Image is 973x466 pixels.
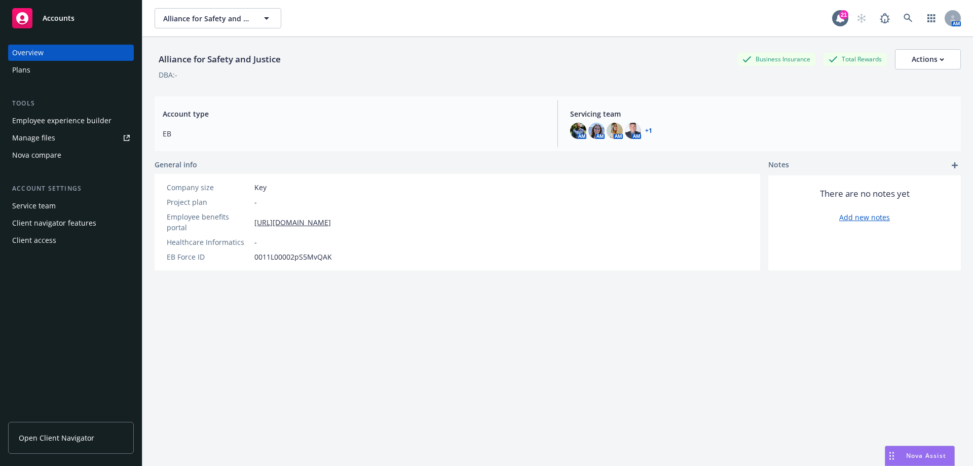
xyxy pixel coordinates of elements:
[254,182,267,193] span: Key
[155,53,285,66] div: Alliance for Safety and Justice
[8,147,134,163] a: Nova compare
[8,113,134,129] a: Employee experience builder
[625,123,641,139] img: photo
[737,53,815,65] div: Business Insurance
[921,8,942,28] a: Switch app
[12,232,56,248] div: Client access
[851,8,872,28] a: Start snowing
[8,62,134,78] a: Plans
[839,212,890,223] a: Add new notes
[163,109,545,119] span: Account type
[167,237,250,247] div: Healthcare Informatics
[12,130,55,146] div: Manage files
[159,69,177,80] div: DBA: -
[885,446,955,466] button: Nova Assist
[645,128,652,134] a: +1
[163,13,251,24] span: Alliance for Safety and Justice
[8,98,134,109] div: Tools
[12,147,61,163] div: Nova compare
[895,49,961,69] button: Actions
[949,159,961,171] a: add
[912,50,944,69] div: Actions
[254,252,332,262] span: 0011L00002pS5MvQAK
[8,4,134,32] a: Accounts
[885,446,898,465] div: Drag to move
[254,197,257,207] span: -
[155,8,281,28] button: Alliance for Safety and Justice
[167,182,250,193] div: Company size
[588,123,605,139] img: photo
[254,217,331,228] a: [URL][DOMAIN_NAME]
[906,451,946,460] span: Nova Assist
[570,123,586,139] img: photo
[167,197,250,207] div: Project plan
[155,159,197,170] span: General info
[12,113,111,129] div: Employee experience builder
[8,184,134,194] div: Account settings
[12,62,30,78] div: Plans
[19,433,94,443] span: Open Client Navigator
[8,130,134,146] a: Manage files
[875,8,895,28] a: Report a Bug
[163,128,545,139] span: EB
[12,215,96,231] div: Client navigator features
[167,211,250,233] div: Employee benefits portal
[768,159,789,171] span: Notes
[12,198,56,214] div: Service team
[8,198,134,214] a: Service team
[570,109,953,119] span: Servicing team
[824,53,887,65] div: Total Rewards
[8,45,134,61] a: Overview
[43,14,74,22] span: Accounts
[12,45,44,61] div: Overview
[607,123,623,139] img: photo
[8,215,134,231] a: Client navigator features
[8,232,134,248] a: Client access
[839,10,848,19] div: 21
[167,252,250,262] div: EB Force ID
[898,8,918,28] a: Search
[820,188,910,200] span: There are no notes yet
[254,237,257,247] span: -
